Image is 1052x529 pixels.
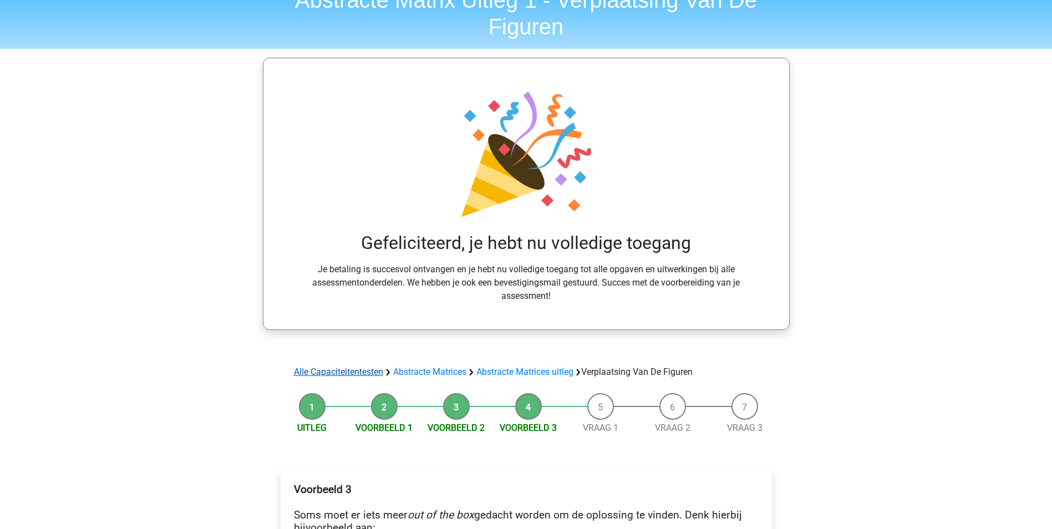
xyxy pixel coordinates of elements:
a: Abstracte Matrices uitleg [476,367,573,377]
a: Voorbeeld 2 [428,423,485,433]
a: Vraag 3 [727,423,763,433]
div: Je betaling is succesvol ontvangen en je hebt nu volledige toegang tot alle opgaven en uitwerking... [290,85,763,302]
b: Voorbeeld 3 [294,483,352,496]
a: Abstracte Matrices [393,367,466,377]
h2: Gefeliciteerd, je hebt nu volledige toegang [294,232,758,253]
a: Alle Capaciteitentesten [294,367,383,377]
i: out of the box [408,508,474,521]
a: Voorbeeld 1 [355,423,413,433]
a: Vraag 2 [655,423,690,433]
a: Uitleg [297,423,327,433]
a: Voorbeeld 3 [500,423,557,433]
a: Vraag 1 [583,423,618,433]
div: Verplaatsing Van De Figuren [289,365,763,379]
